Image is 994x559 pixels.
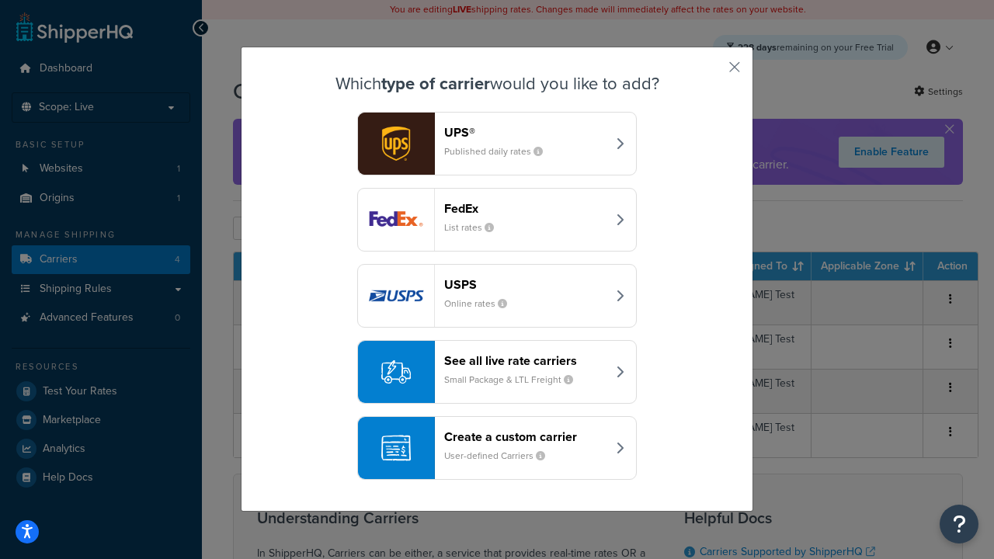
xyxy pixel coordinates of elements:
small: List rates [444,220,506,234]
header: UPS® [444,125,606,140]
h3: Which would you like to add? [280,75,714,93]
button: ups logoUPS®Published daily rates [357,112,637,175]
strong: type of carrier [381,71,490,96]
small: Published daily rates [444,144,555,158]
small: Small Package & LTL Freight [444,373,586,387]
button: See all live rate carriersSmall Package & LTL Freight [357,340,637,404]
img: ups logo [358,113,434,175]
header: See all live rate carriers [444,353,606,368]
img: icon-carrier-custom-c93b8a24.svg [381,433,411,463]
header: FedEx [444,201,606,216]
button: Open Resource Center [940,505,978,543]
img: fedEx logo [358,189,434,251]
header: USPS [444,277,606,292]
small: Online rates [444,297,520,311]
small: User-defined Carriers [444,449,558,463]
button: Create a custom carrierUser-defined Carriers [357,416,637,480]
button: fedEx logoFedExList rates [357,188,637,252]
button: usps logoUSPSOnline rates [357,264,637,328]
img: icon-carrier-liverate-becf4550.svg [381,357,411,387]
img: usps logo [358,265,434,327]
header: Create a custom carrier [444,429,606,444]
